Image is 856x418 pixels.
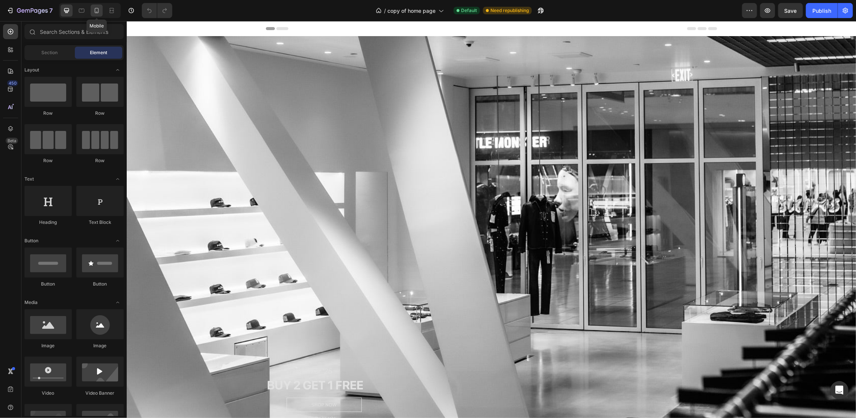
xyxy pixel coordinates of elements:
h2: SHOP ONLINE NOW [177,394,590,400]
div: Text Block [76,219,124,226]
div: Beta [6,138,18,144]
span: Element [90,49,107,56]
div: Undo/Redo [142,3,172,18]
button: Save [778,3,803,18]
button: 7 [3,3,56,18]
div: Row [24,157,72,164]
h2: BUY 2 GET 1 FREE [140,356,590,373]
span: Section [42,49,58,56]
div: Publish [812,7,831,15]
span: Save [785,8,797,14]
div: Button [24,281,72,287]
button: Publish [806,3,838,18]
span: copy of home page [387,7,436,15]
iframe: Design area [127,21,856,418]
div: Row [24,110,72,117]
input: Search Sections & Elements [24,24,124,39]
div: Button [76,281,124,287]
div: Video [24,390,72,397]
a: SHOP NOW [160,377,235,391]
span: Need republishing [490,7,529,14]
div: Image [76,342,124,349]
span: Button [24,237,38,244]
span: Default [461,7,477,14]
h2: summer '25 [169,345,590,356]
span: Media [24,299,38,306]
div: 450 [7,80,18,86]
div: Image [24,342,72,349]
span: / [384,7,386,15]
div: Row [76,110,124,117]
span: Text [24,176,34,182]
span: Toggle open [112,64,124,76]
p: SHOP NOW [185,380,210,388]
p: 7 [49,6,53,15]
span: Toggle open [112,296,124,309]
div: Row [76,157,124,164]
div: Heading [24,219,72,226]
div: Open Intercom Messenger [830,381,848,399]
span: Toggle open [112,235,124,247]
div: Video Banner [76,390,124,397]
span: Layout [24,67,39,73]
span: Toggle open [112,173,124,185]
